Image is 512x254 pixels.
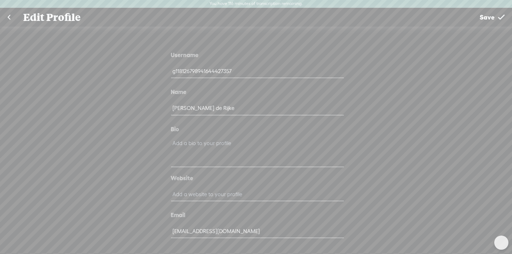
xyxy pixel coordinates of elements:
div: Bio [167,124,345,134]
div: Edit Profile [18,8,472,27]
label: You have 116 minutes of transcription remaining. [209,1,303,7]
input: Enter Your Email [171,224,343,238]
input: Choose Your Username [171,64,343,78]
input: Add a name to your profile [171,101,343,115]
div: Website [167,173,345,183]
div: Username [167,50,345,60]
div: Name [167,87,345,97]
input: Add a website to your profile [171,187,343,201]
span: Save [480,8,495,26]
div: Email [167,210,345,220]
